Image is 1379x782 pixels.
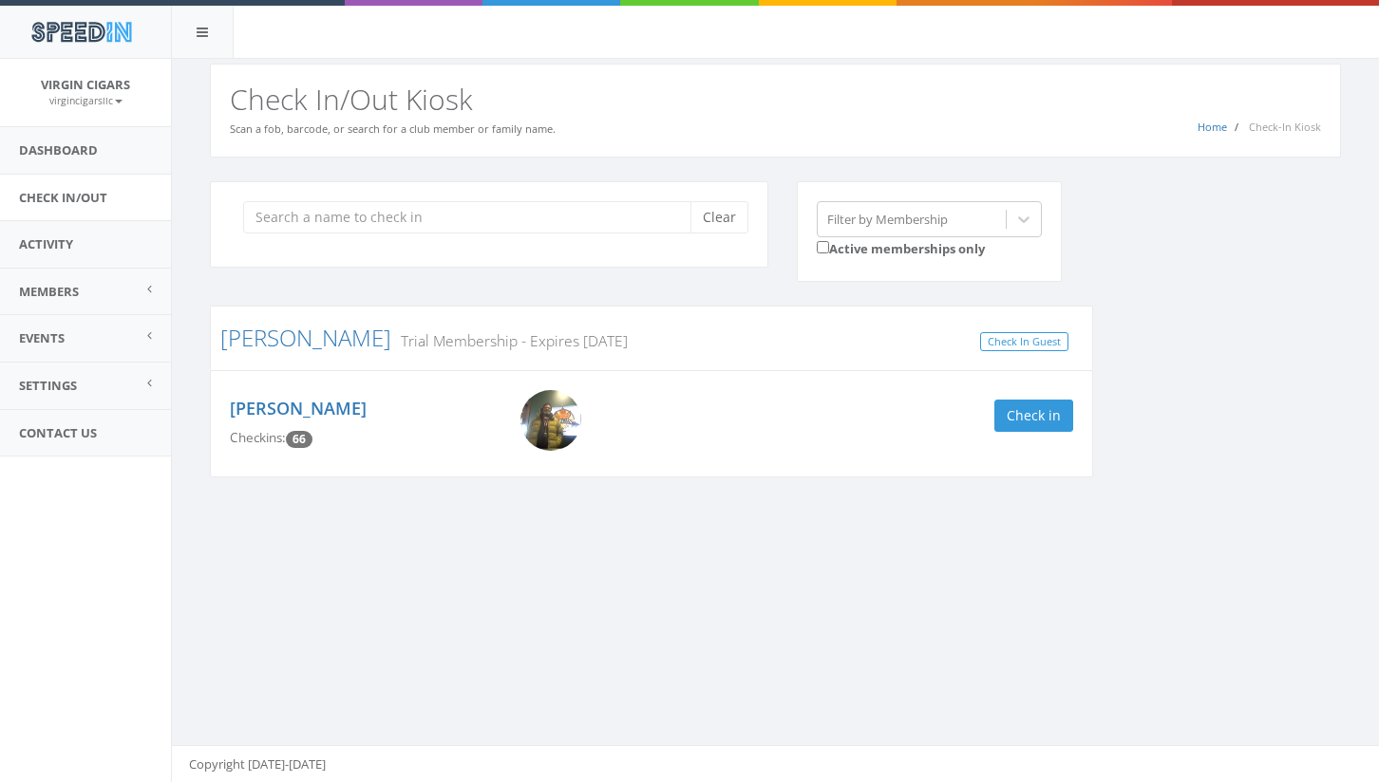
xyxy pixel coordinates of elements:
[230,429,286,446] span: Checkins:
[690,201,748,233] button: Clear
[391,330,628,351] small: Trial Membership - Expires [DATE]
[41,76,130,93] span: Virgin Cigars
[817,237,985,258] label: Active memberships only
[22,14,141,49] img: speedin_logo.png
[19,377,77,394] span: Settings
[520,390,581,451] img: Daniel_Smith.png
[19,329,65,346] span: Events
[230,84,1321,115] h2: Check In/Out Kiosk
[19,424,97,441] span: Contact Us
[1249,120,1321,134] span: Check-In Kiosk
[230,121,556,136] small: Scan a fob, barcode, or search for a club member or family name.
[817,241,829,253] input: Active memberships only
[827,210,948,228] div: Filter by Membership
[243,201,705,233] input: Search a name to check in
[220,322,391,353] a: [PERSON_NAME]
[49,94,123,107] small: virgincigarsllc
[994,400,1073,432] button: Check in
[1198,120,1227,134] a: Home
[286,431,312,448] span: Checkin count
[230,397,367,419] a: [PERSON_NAME]
[49,91,123,108] a: virgincigarsllc
[980,332,1068,352] a: Check In Guest
[19,283,79,300] span: Members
